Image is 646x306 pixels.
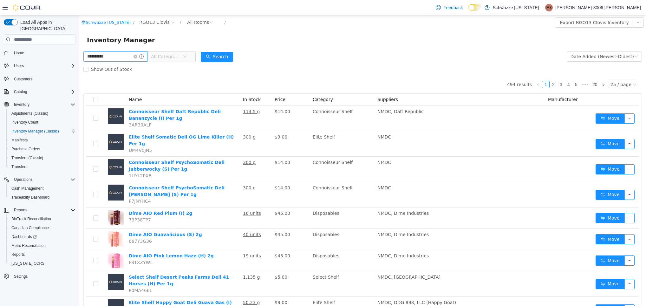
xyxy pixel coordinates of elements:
li: Next 5 Pages [501,65,511,73]
u: 113.5 g [164,94,180,99]
a: Reports [9,251,27,258]
span: Reports [11,252,25,257]
div: All Rooms [108,2,130,12]
span: Canadian Compliance [9,224,75,232]
i: icon: down [555,39,559,44]
span: Canadian Compliance [11,225,49,230]
a: [US_STATE] CCRS [9,260,47,267]
span: $14.00 [195,94,211,99]
span: Traceabilty Dashboard [9,194,75,201]
a: Elite Shelf Somatic Deli OG Lime Killer (H) Per 1g [49,119,155,131]
span: Manifests [9,136,75,144]
a: 3 [478,66,485,73]
span: Operations [14,177,33,182]
a: Dime AIO Guavalicious (S) 2g [49,217,123,222]
a: Canadian Compliance [9,224,51,232]
td: Connoisseur Shelf [231,167,296,192]
i: icon: shop [2,5,6,9]
span: Settings [14,274,28,279]
span: Inventory Count [9,119,75,126]
span: Catalog [14,89,27,94]
li: 5 [493,65,501,73]
button: icon: ellipsis [545,289,555,299]
img: Dime AIO Red Plum (I) 2g hero shot [29,195,44,211]
li: 4 [486,65,493,73]
span: NMDC, [GEOGRAPHIC_DATA] [298,259,361,264]
button: icon: ellipsis [554,2,564,12]
span: [US_STATE] CCRS [11,261,44,266]
span: BioTrack Reconciliation [11,216,51,221]
img: Elite Shelf Somatic Deli OG Lime Killer (H) Per 1g placeholder [29,119,44,134]
span: Transfers [9,163,75,171]
span: $9.00 [195,119,208,124]
button: Reports [11,206,30,214]
button: icon: ellipsis [545,198,555,208]
span: Transfers (Classic) [11,155,43,160]
span: Home [11,49,75,57]
button: icon: swapMove [516,289,545,299]
button: icon: ellipsis [545,264,555,274]
span: Feedback [443,4,463,11]
button: icon: swapMove [516,240,545,250]
a: Transfers [9,163,30,171]
u: 40 units [164,217,182,222]
button: Home [1,48,78,58]
u: 300 g [164,170,176,175]
a: Cash Management [9,185,46,192]
span: Transfers [11,164,27,169]
span: Reports [9,251,75,258]
span: Inventory [14,102,29,107]
div: Date Added (Newest-Oldest) [491,37,555,46]
button: Users [1,61,78,70]
div: Marisa-3006 Romero [545,4,553,11]
span: 3AR30ALF [49,107,72,112]
span: 687Y3G36 [49,223,73,228]
span: Dashboards [9,233,75,241]
td: Connoisseur Shelf [231,91,296,116]
span: Catalog [11,88,75,96]
a: Select Shelf Desert Peaks Farms Deli 41 Horses (H) Per 1g [49,259,150,271]
span: / [101,5,102,10]
span: NMDC, Dime Industries [298,195,349,201]
span: NMDC [298,145,312,150]
span: 73P38TP7 [49,202,72,207]
span: 1UYL2PXR [49,158,72,163]
img: Connoisseur Shelf PsychoSomatic Deli Coolio (S) Per 1g placeholder [29,169,44,185]
span: Transfers (Classic) [9,154,75,162]
span: Inventory Count [11,120,38,125]
button: icon: swapMove [516,98,545,108]
span: Metrc Reconciliation [11,243,46,248]
span: Reports [14,207,27,213]
a: Elite Shelf Happy Goat Deli Guava Gas (I) Per 1g [49,285,153,296]
span: Suppliers [298,82,319,87]
button: Metrc Reconciliation [6,241,78,250]
li: 494 results [428,65,453,73]
span: Show Out of Stock [9,51,55,57]
span: / [145,5,146,10]
img: Select Shelf Desert Peaks Farms Deli 41 Horses (H) Per 1g placeholder [29,259,44,275]
a: Home [11,49,27,57]
button: icon: swapMove [516,149,545,159]
button: icon: ellipsis [545,98,555,108]
span: Inventory [11,101,75,108]
td: Elite Shelf [231,116,296,141]
i: icon: close-circle [54,39,58,43]
img: Connoisseur Shelf Daft Republic Deli Bananzycle (I) Per 1g placeholder [29,93,44,109]
li: 1 [463,65,470,73]
i: icon: left [457,68,461,71]
td: Select Shelf [231,256,296,282]
p: [PERSON_NAME]-3006 [PERSON_NAME] [555,4,641,11]
button: Reports [1,206,78,214]
span: $9.00 [195,285,208,290]
button: Reports [6,250,78,259]
button: Inventory Count [6,118,78,127]
button: Users [11,62,26,70]
span: Manufacturer [469,82,499,87]
a: Manifests [9,136,30,144]
span: Settings [11,272,75,280]
span: Name [49,82,62,87]
a: Settings [11,273,30,280]
a: Purchase Orders [9,145,43,153]
span: Inventory Manager (Classic) [9,127,75,135]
